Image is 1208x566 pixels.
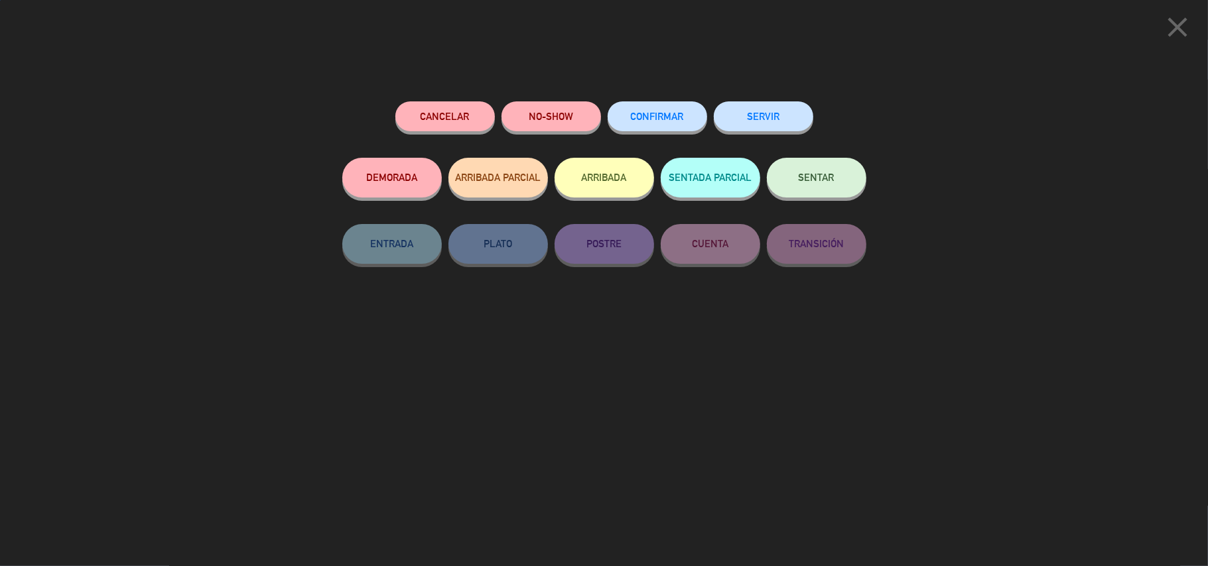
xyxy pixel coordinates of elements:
[342,158,442,198] button: DEMORADA
[767,158,866,198] button: SENTAR
[502,101,601,131] button: NO-SHOW
[555,224,654,264] button: POSTRE
[661,224,760,264] button: CUENTA
[1157,10,1198,49] button: close
[661,158,760,198] button: SENTADA PARCIAL
[448,158,548,198] button: ARRIBADA PARCIAL
[767,224,866,264] button: TRANSICIÓN
[555,158,654,198] button: ARRIBADA
[395,101,495,131] button: Cancelar
[714,101,813,131] button: SERVIR
[1161,11,1194,44] i: close
[608,101,707,131] button: CONFIRMAR
[448,224,548,264] button: PLATO
[631,111,684,122] span: CONFIRMAR
[455,172,541,183] span: ARRIBADA PARCIAL
[799,172,835,183] span: SENTAR
[342,224,442,264] button: ENTRADA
